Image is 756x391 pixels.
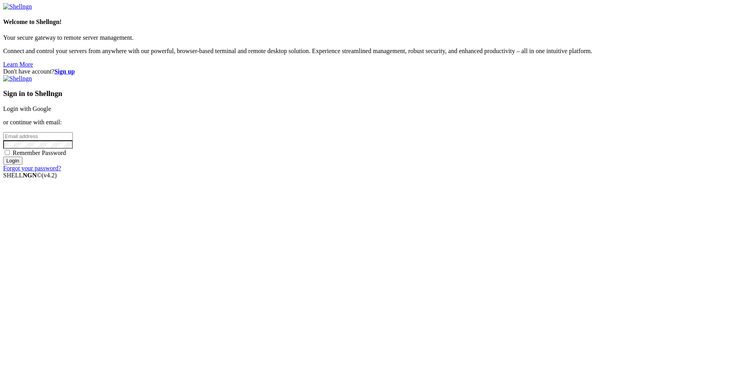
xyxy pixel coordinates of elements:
[3,3,32,10] img: Shellngn
[3,105,51,112] a: Login with Google
[3,68,753,75] div: Don't have account?
[3,18,753,26] h4: Welcome to Shellngn!
[3,119,753,126] p: or continue with email:
[3,61,33,68] a: Learn More
[23,172,37,179] b: NGN
[3,172,57,179] span: SHELL ©
[54,68,75,75] a: Sign up
[3,89,753,98] h3: Sign in to Shellngn
[42,172,57,179] span: 4.2.0
[3,75,32,82] img: Shellngn
[3,48,753,55] p: Connect and control your servers from anywhere with our powerful, browser-based terminal and remo...
[3,165,61,172] a: Forgot your password?
[5,150,10,155] input: Remember Password
[3,34,753,41] p: Your secure gateway to remote server management.
[3,132,73,140] input: Email address
[3,157,22,165] input: Login
[13,149,66,156] span: Remember Password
